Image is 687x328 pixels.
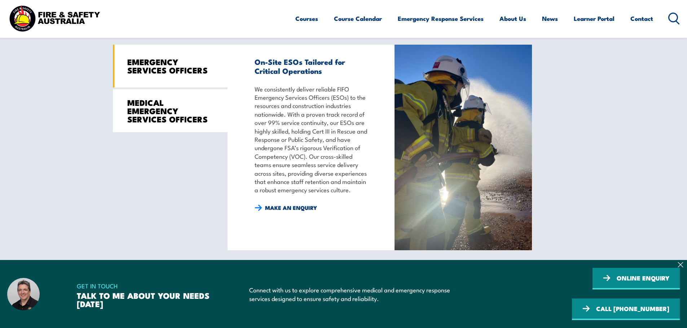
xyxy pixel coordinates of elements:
a: Courses [295,9,318,28]
img: Dave – Fire and Safety Australia [7,278,40,310]
p: We consistently deliver reliable FIFO Emergency Services Officers (ESOs) to the resources and con... [255,85,368,194]
img: ESO [395,45,532,251]
a: MAKE AN ENQUIRY [255,204,317,212]
h3: On-Site ESOs Tailored for Critical Operations [255,57,368,75]
a: News [542,9,558,28]
a: EMERGENCY SERVICES OFFICERS [113,45,228,87]
a: CALL [PHONE_NUMBER] [572,298,680,320]
a: Emergency Response Services [398,9,484,28]
a: Contact [630,9,653,28]
p: Connect with us to explore comprehensive medical and emergency response services designed to ensu... [249,286,458,302]
span: GET IN TOUCH [77,280,219,291]
a: MEDICAL EMERGENCY SERVICES OFFICERS [113,89,228,132]
a: Learner Portal [574,9,615,28]
a: About Us [499,9,526,28]
a: Course Calendar [334,9,382,28]
a: ONLINE ENQUIRY [593,268,680,289]
h3: TALK TO ME ABOUT YOUR NEEDS [DATE] [77,291,219,308]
